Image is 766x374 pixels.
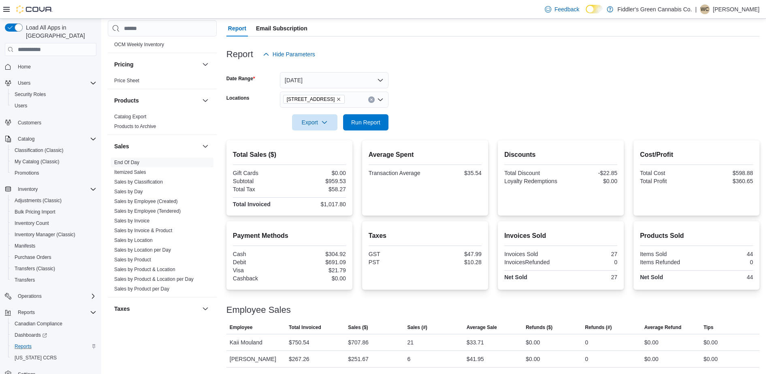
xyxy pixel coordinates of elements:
[586,5,603,13] input: Dark Mode
[289,324,321,331] span: Total Invoiced
[617,4,692,14] p: Fiddler's Green Cannabis Co.
[8,145,100,156] button: Classification (Classic)
[2,77,100,89] button: Users
[644,324,681,331] span: Average Refund
[562,251,617,257] div: 27
[698,251,753,257] div: 44
[351,118,380,126] span: Run Report
[8,156,100,167] button: My Catalog (Classic)
[114,179,163,185] a: Sales by Classification
[226,351,286,367] div: [PERSON_NAME]
[18,80,30,86] span: Users
[201,141,210,151] button: Sales
[704,324,713,331] span: Tips
[348,338,369,347] div: $707.86
[114,60,133,68] h3: Pricing
[2,184,100,195] button: Inventory
[11,319,96,329] span: Canadian Compliance
[114,169,146,175] span: Itemized Sales
[562,259,617,265] div: 0
[2,133,100,145] button: Catalog
[11,252,55,262] a: Purchase Orders
[701,4,709,14] span: WC
[226,95,250,101] label: Locations
[11,342,96,351] span: Reports
[15,184,41,194] button: Inventory
[291,259,346,265] div: $691.09
[15,209,55,215] span: Bulk Pricing Import
[11,275,38,285] a: Transfers
[2,291,100,302] button: Operations
[427,251,482,257] div: $47.99
[233,251,288,257] div: Cash
[114,286,169,292] span: Sales by Product per Day
[114,198,178,205] span: Sales by Employee (Created)
[700,4,710,14] div: Winston Clarkson
[368,96,375,103] button: Clear input
[427,170,482,176] div: $35.54
[15,291,45,301] button: Operations
[11,145,96,155] span: Classification (Classic)
[11,275,96,285] span: Transfers
[640,150,753,160] h2: Cost/Profit
[11,330,96,340] span: Dashboards
[289,338,309,347] div: $750.54
[291,275,346,282] div: $0.00
[8,263,100,274] button: Transfers (Classic)
[11,218,96,228] span: Inventory Count
[233,186,288,192] div: Total Tax
[15,158,60,165] span: My Catalog (Classic)
[15,220,49,227] span: Inventory Count
[8,274,100,286] button: Transfers
[233,267,288,274] div: Visa
[108,40,217,53] div: OCM
[11,207,59,217] a: Bulk Pricing Import
[233,259,288,265] div: Debit
[114,266,175,273] span: Sales by Product & Location
[18,120,41,126] span: Customers
[644,354,658,364] div: $0.00
[114,247,171,253] a: Sales by Location per Day
[8,167,100,179] button: Promotions
[18,186,38,192] span: Inventory
[698,259,753,265] div: 0
[233,231,346,241] h2: Payment Methods
[562,178,617,184] div: $0.00
[226,49,253,59] h3: Report
[226,305,291,315] h3: Employee Sales
[233,150,346,160] h2: Total Sales ($)
[114,41,164,48] span: OCM Weekly Inventory
[15,291,96,301] span: Operations
[18,309,35,316] span: Reports
[15,134,96,144] span: Catalog
[526,354,540,364] div: $0.00
[114,142,199,150] button: Sales
[698,274,753,280] div: 44
[15,308,96,317] span: Reports
[369,170,424,176] div: Transaction Average
[698,178,753,184] div: $360.65
[114,257,151,263] a: Sales by Product
[11,353,60,363] a: [US_STATE] CCRS
[11,168,43,178] a: Promotions
[15,118,45,128] a: Customers
[640,178,695,184] div: Total Profit
[291,170,346,176] div: $0.00
[8,240,100,252] button: Manifests
[644,338,658,347] div: $0.00
[15,184,96,194] span: Inventory
[11,353,96,363] span: Washington CCRS
[562,170,617,176] div: -$22.85
[467,354,484,364] div: $41.95
[283,95,345,104] span: 103 Sherbrook St
[201,60,210,69] button: Pricing
[15,62,34,72] a: Home
[114,114,146,120] a: Catalog Export
[11,90,49,99] a: Security Roles
[11,230,79,239] a: Inventory Manager (Classic)
[114,159,139,166] span: End Of Day
[336,97,341,102] button: Remove 103 Sherbrook St from selection in this group
[233,275,288,282] div: Cashback
[15,243,35,249] span: Manifests
[291,178,346,184] div: $959.53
